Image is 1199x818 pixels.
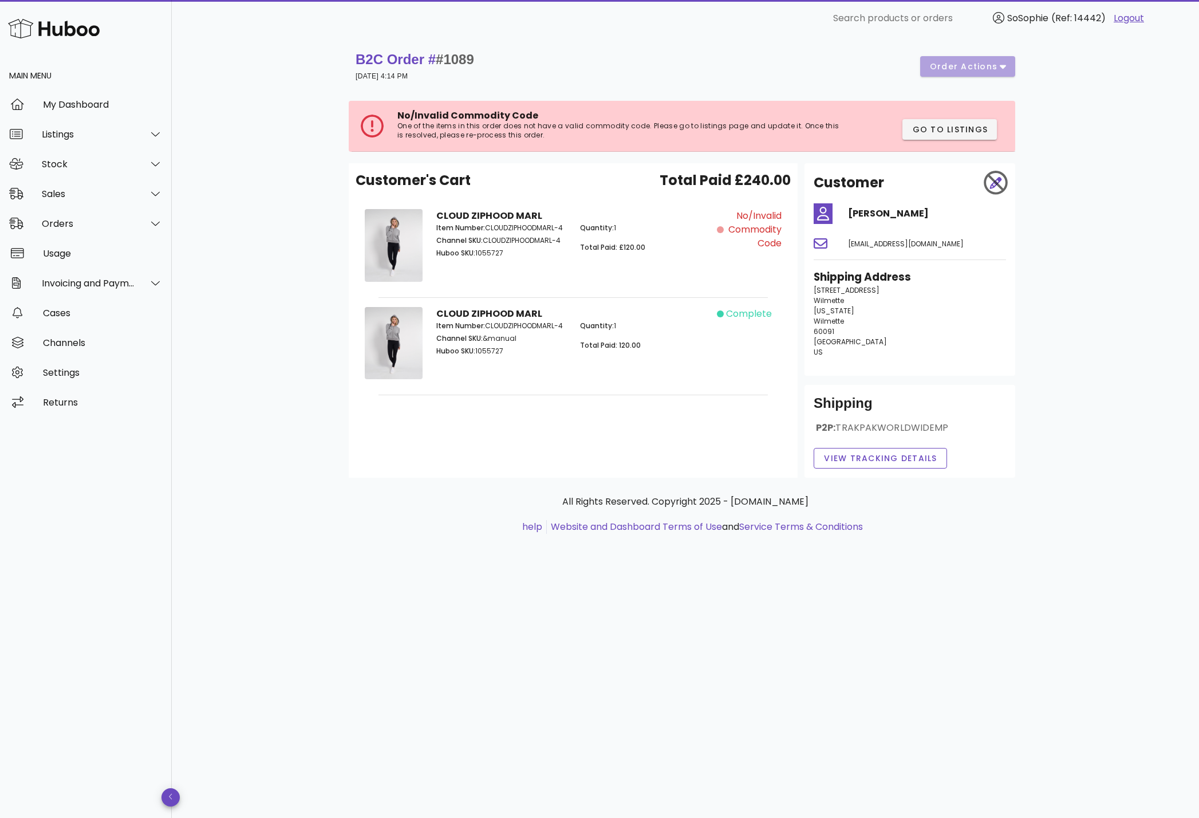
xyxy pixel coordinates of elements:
[42,218,135,229] div: Orders
[42,278,135,289] div: Invoicing and Payments
[397,109,538,122] span: No/Invalid Commodity Code
[522,520,542,533] a: help
[436,235,483,245] span: Channel SKU:
[580,340,641,350] span: Total Paid: 120.00
[814,327,834,336] span: 60091
[814,347,823,357] span: US
[436,223,485,233] span: Item Number:
[1114,11,1144,25] a: Logout
[43,99,163,110] div: My Dashboard
[358,495,1013,509] p: All Rights Reserved. Copyright 2025 - [DOMAIN_NAME]
[814,394,1006,422] div: Shipping
[848,239,964,249] span: [EMAIL_ADDRESS][DOMAIN_NAME]
[814,422,1006,443] div: P2P:
[8,16,100,41] img: Huboo Logo
[43,337,163,348] div: Channels
[436,209,542,222] strong: CLOUD ZIPHOOD MARL
[1051,11,1106,25] span: (Ref: 14442)
[814,172,884,193] h2: Customer
[814,316,844,326] span: Wilmette
[436,346,475,356] span: Huboo SKU:
[814,306,854,316] span: [US_STATE]
[739,520,863,533] a: Service Terms & Conditions
[43,308,163,318] div: Cases
[814,448,947,469] button: View Tracking details
[1007,11,1048,25] span: SoSophie
[835,421,948,434] span: TRAKPAKWORLDWIDEMP
[551,520,722,533] a: Website and Dashboard Terms of Use
[436,321,566,331] p: CLOUDZIPHOODMARL-4
[814,337,887,347] span: [GEOGRAPHIC_DATA]
[365,209,423,282] img: Product Image
[436,333,566,344] p: &manual
[902,119,997,140] button: Go to Listings
[436,307,542,320] strong: CLOUD ZIPHOOD MARL
[43,367,163,378] div: Settings
[814,269,1006,285] h3: Shipping Address
[814,296,844,305] span: Wilmette
[823,453,937,465] span: View Tracking details
[43,248,163,259] div: Usage
[436,346,566,356] p: 1055727
[848,207,1006,221] h4: [PERSON_NAME]
[580,223,614,233] span: Quantity:
[42,188,135,199] div: Sales
[726,209,782,250] span: No/Invalid Commodity Code
[356,72,408,80] small: [DATE] 4:14 PM
[356,170,471,191] span: Customer's Cart
[436,333,483,343] span: Channel SKU:
[436,223,566,233] p: CLOUDZIPHOODMARL-4
[42,159,135,170] div: Stock
[43,397,163,408] div: Returns
[365,307,423,380] img: Product Image
[397,121,846,140] p: One of the items in this order does not have a valid commodity code. Please go to listings page a...
[580,321,710,331] p: 1
[436,248,475,258] span: Huboo SKU:
[356,52,474,67] strong: B2C Order #
[580,223,710,233] p: 1
[436,52,474,67] span: #1089
[547,520,863,534] li: and
[580,242,645,252] span: Total Paid: £120.00
[436,321,485,331] span: Item Number:
[912,124,988,136] span: Go to Listings
[580,321,614,331] span: Quantity:
[660,170,791,191] span: Total Paid £240.00
[726,307,772,321] span: complete
[436,235,566,246] p: CLOUDZIPHOODMARL-4
[814,285,879,295] span: [STREET_ADDRESS]
[436,248,566,258] p: 1055727
[42,129,135,140] div: Listings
